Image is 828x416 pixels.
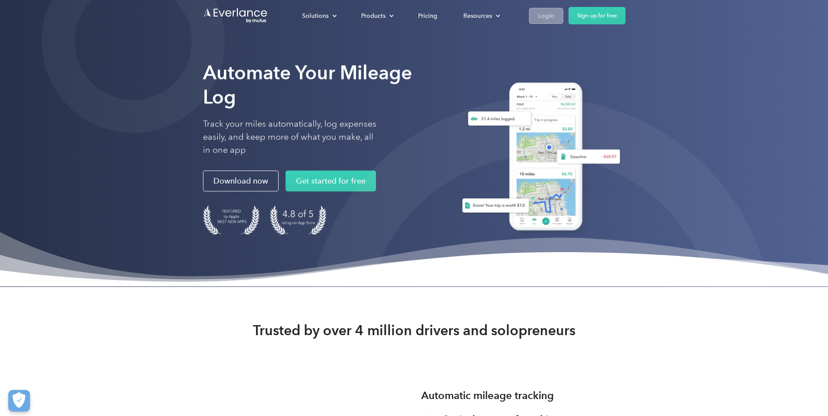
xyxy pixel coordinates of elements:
a: Login [529,8,563,24]
div: Resources [455,8,507,23]
div: Solutions [302,10,329,21]
a: Get started for free [286,171,376,192]
a: Go to homepage [203,7,268,24]
div: Login [538,10,554,21]
img: Everlance, mileage tracker app, expense tracking app [452,76,625,241]
a: Pricing [409,8,446,23]
div: Pricing [418,10,437,21]
div: Products [361,10,386,21]
strong: Trusted by over 4 million drivers and solopreneurs [253,322,575,339]
a: Sign up for free [569,7,625,24]
div: Resources [463,10,492,21]
button: Cookies Settings [8,390,30,412]
img: 4.9 out of 5 stars on the app store [270,206,326,235]
a: Download now [203,171,279,192]
img: Badge for Featured by Apple Best New Apps [203,206,259,235]
strong: Automate Your Mileage Log [203,61,412,108]
h3: Automatic mileage tracking [421,388,554,403]
p: Track your miles automatically, log expenses easily, and keep more of what you make, all in one app [203,118,377,157]
div: Solutions [293,8,344,23]
div: Products [352,8,401,23]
